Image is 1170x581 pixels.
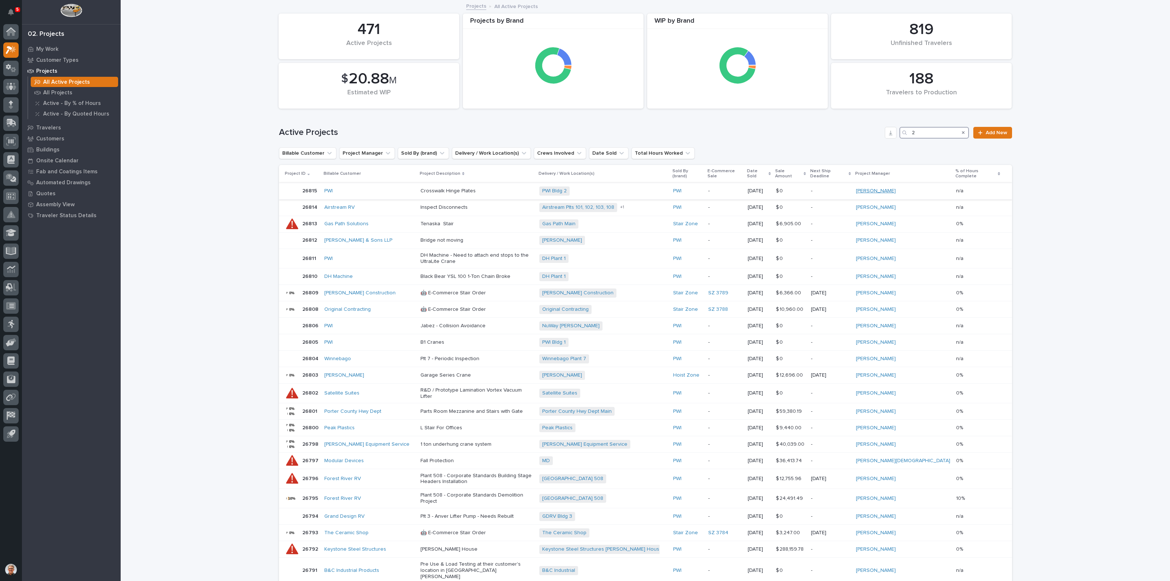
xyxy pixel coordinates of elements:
[542,408,612,415] a: Porter County Hwy Dept Main
[302,288,320,296] p: 26809
[956,456,965,464] p: 0%
[420,273,534,280] p: Black Bear YSL 100 1-Ton Chain Broke
[542,323,600,329] a: NuWay [PERSON_NAME]
[748,237,770,244] p: [DATE]
[36,125,61,131] p: Travelers
[302,407,319,415] p: 26801
[856,290,896,296] a: [PERSON_NAME]
[776,389,784,396] p: $ 0
[956,512,965,520] p: n/a
[324,513,365,520] a: Grand Design RV
[36,158,79,164] p: Onsite Calendar
[811,339,850,346] p: -
[811,408,850,415] p: -
[956,371,965,378] p: 0%
[279,285,1012,301] tr: 2680926809 [PERSON_NAME] Construction 🤖 E-Commerce Stair Order[PERSON_NAME] Construction Stair Zo...
[673,372,699,378] a: Hoist Zone
[494,2,538,10] p: All Active Projects
[302,254,318,262] p: 26811
[708,237,742,244] p: -
[22,54,121,65] a: Customer Types
[811,256,850,262] p: -
[673,237,682,244] a: PWI
[324,290,396,296] a: [PERSON_NAME] Construction
[748,372,770,378] p: [DATE]
[542,339,566,346] a: PWI Bldg 1
[279,436,1012,452] tr: 2679826798 [PERSON_NAME] Equipment Service 1 ton underhung crane system[PERSON_NAME] Equipment Se...
[708,390,742,396] p: -
[673,513,682,520] a: PWI
[748,204,770,211] p: [DATE]
[956,236,965,244] p: n/a
[856,408,896,415] a: [PERSON_NAME]
[673,425,682,431] a: PWI
[776,423,803,431] p: $ 9,440.00
[36,169,98,175] p: Fab and Coatings Items
[324,356,351,362] a: Winnebago
[324,530,369,536] a: The Ceramic Shop
[420,372,534,378] p: Garage Series Crane
[324,221,369,227] a: Gas Path Solutions
[811,306,850,313] p: [DATE]
[420,513,534,520] p: Plt 3 - Anver Lifter Pump - Needs Rebuilt
[279,216,1012,232] tr: 2681326813 Gas Path Solutions Tenaska StairGas Path Main Stair Zone -[DATE]$ 6,905.00$ 6,905.00 -...
[36,46,58,53] p: My Work
[708,306,728,313] a: SZ 3788
[542,390,577,396] a: Satellite Suites
[776,474,803,482] p: $ 12,755.96
[776,528,801,536] p: $ 3,247.00
[420,473,534,485] p: Plant 508 - Corporate Standards Building Stage Headers Installation
[420,492,534,505] p: Plant 508 - Corporate Standards Demolition Project
[22,44,121,54] a: My Work
[542,458,550,464] a: MD
[542,513,572,520] a: GDRV Bldg 3
[748,425,770,431] p: [DATE]
[279,232,1012,249] tr: 2681226812 [PERSON_NAME] & Sons LLP Bridge not moving[PERSON_NAME] PWI -[DATE]$ 0$ 0 -[PERSON_NAM...
[279,367,1012,384] tr: 2680326803 [PERSON_NAME] Garage Series Crane[PERSON_NAME] Hoist Zone -[DATE]$ 12,696.00$ 12,696.0...
[708,356,742,362] p: -
[673,495,682,502] a: PWI
[856,306,896,313] a: [PERSON_NAME]
[420,290,534,296] p: 🤖 E-Commerce Stair Order
[22,188,121,199] a: Quotes
[748,323,770,329] p: [DATE]
[673,441,682,448] a: PWI
[324,372,364,378] a: [PERSON_NAME]
[279,268,1012,285] tr: 2681026810 DH Machine Black Bear YSL 100 1-Ton Chain BrokeDH Plant 1 PWI -[DATE]$ 0$ 0 -[PERSON_N...
[43,111,109,117] p: Active - By Quoted Hours
[542,273,566,280] a: DH Plant 1
[302,236,318,244] p: 26812
[36,57,79,64] p: Customer Types
[36,136,64,142] p: Customers
[811,513,850,520] p: -
[466,1,486,10] a: Projects
[302,203,319,211] p: 26814
[324,441,409,448] a: [PERSON_NAME] Equipment Service
[748,339,770,346] p: [DATE]
[302,321,320,329] p: 26806
[956,528,965,536] p: 0%
[324,476,361,482] a: Forest River RV
[279,508,1012,525] tr: 2679426794 Grand Design RV Plt 3 - Anver Lifter Pump - Needs RebuiltGDRV Bldg 3 PWI -[DATE]$ 0$ 0...
[420,356,534,362] p: Plt 7 - Periodic Inspection
[776,354,784,362] p: $ 0
[673,188,682,194] a: PWI
[673,530,698,536] a: Stair Zone
[673,204,682,211] a: PWI
[22,199,121,210] a: Assembly View
[542,530,586,536] a: The Ceramic Shop
[673,458,682,464] a: PWI
[302,354,320,362] p: 26804
[324,425,355,431] a: Peak Plastics
[856,204,896,211] a: [PERSON_NAME]
[708,204,742,211] p: -
[776,338,784,346] p: $ 0
[708,408,742,415] p: -
[302,219,318,227] p: 26813
[542,372,582,378] a: [PERSON_NAME]
[279,419,1012,436] tr: 2680026800 Peak Plastics L Stair For OfficesPeak Plastics PWI -[DATE]$ 9,440.00$ 9,440.00 -[PERSO...
[542,476,603,482] a: [GEOGRAPHIC_DATA] 508
[856,339,896,346] a: [PERSON_NAME]
[339,147,395,159] button: Project Manager
[811,290,850,296] p: [DATE]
